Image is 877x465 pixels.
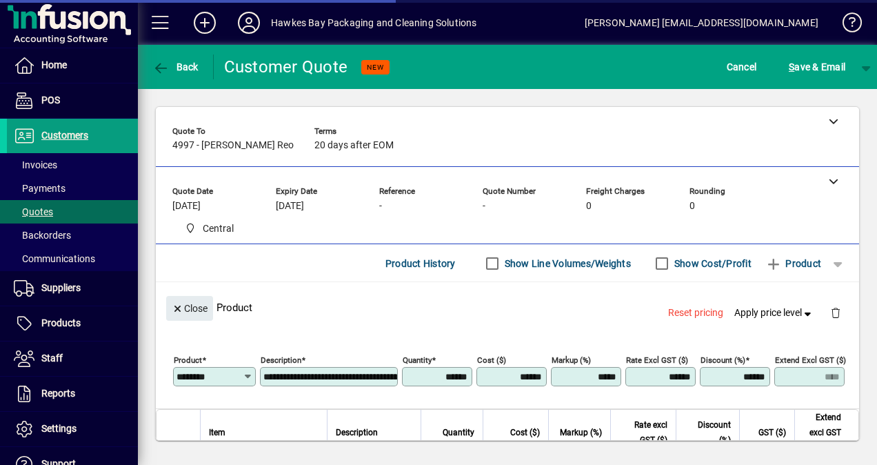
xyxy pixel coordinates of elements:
[819,296,852,329] button: Delete
[727,56,757,78] span: Cancel
[803,410,841,455] span: Extend excl GST ($)
[7,153,138,177] a: Invoices
[14,253,95,264] span: Communications
[758,251,828,276] button: Product
[385,253,456,275] span: Product History
[174,355,202,365] mat-label: Product
[626,355,688,365] mat-label: Rate excl GST ($)
[819,306,852,319] app-page-header-button: Delete
[152,61,199,72] span: Back
[14,159,57,170] span: Invoices
[166,296,213,321] button: Close
[336,425,378,440] span: Description
[765,253,821,275] span: Product
[41,353,63,364] span: Staff
[183,10,227,35] button: Add
[380,251,461,276] button: Product History
[41,423,77,434] span: Settings
[179,220,239,237] span: Central
[224,56,348,78] div: Customer Quote
[7,247,138,270] a: Communications
[14,206,53,217] span: Quotes
[510,425,540,440] span: Cost ($)
[41,282,81,293] span: Suppliers
[663,301,729,326] button: Reset pricing
[227,10,271,35] button: Profile
[14,183,65,194] span: Payments
[7,200,138,224] a: Quotes
[502,257,631,270] label: Show Line Volumes/Weights
[668,306,723,320] span: Reset pricing
[7,377,138,411] a: Reports
[689,201,695,212] span: 0
[443,425,474,440] span: Quantity
[782,55,852,79] button: Save & Email
[619,417,667,448] span: Rate excl GST ($)
[7,342,138,376] a: Staff
[477,355,506,365] mat-label: Cost ($)
[832,3,860,48] a: Knowledge Base
[156,282,859,333] div: Product
[14,230,71,241] span: Backorders
[271,12,477,34] div: Hawkes Bay Packaging and Cleaning Solutions
[209,425,225,440] span: Item
[7,412,138,446] a: Settings
[41,59,67,70] span: Home
[685,417,731,448] span: Discount (%)
[41,317,81,328] span: Products
[138,55,214,79] app-page-header-button: Back
[172,201,201,212] span: [DATE]
[172,140,294,151] span: 4997 - [PERSON_NAME] Reo
[775,355,846,365] mat-label: Extend excl GST ($)
[585,12,818,34] div: [PERSON_NAME] [EMAIL_ADDRESS][DOMAIN_NAME]
[758,425,786,440] span: GST ($)
[7,177,138,200] a: Payments
[789,56,845,78] span: ave & Email
[367,63,384,72] span: NEW
[149,55,202,79] button: Back
[261,355,301,365] mat-label: Description
[672,257,752,270] label: Show Cost/Profit
[276,201,304,212] span: [DATE]
[552,355,591,365] mat-label: Markup (%)
[483,201,485,212] span: -
[734,306,814,320] span: Apply price level
[203,221,234,236] span: Central
[7,83,138,118] a: POS
[7,224,138,247] a: Backorders
[586,201,592,212] span: 0
[560,425,602,440] span: Markup (%)
[789,61,794,72] span: S
[163,301,216,314] app-page-header-button: Close
[7,306,138,341] a: Products
[41,388,75,399] span: Reports
[403,355,432,365] mat-label: Quantity
[7,48,138,83] a: Home
[41,130,88,141] span: Customers
[172,297,208,320] span: Close
[729,301,820,326] button: Apply price level
[379,201,382,212] span: -
[7,271,138,306] a: Suppliers
[723,55,760,79] button: Cancel
[314,140,394,151] span: 20 days after EOM
[700,355,745,365] mat-label: Discount (%)
[41,95,60,106] span: POS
